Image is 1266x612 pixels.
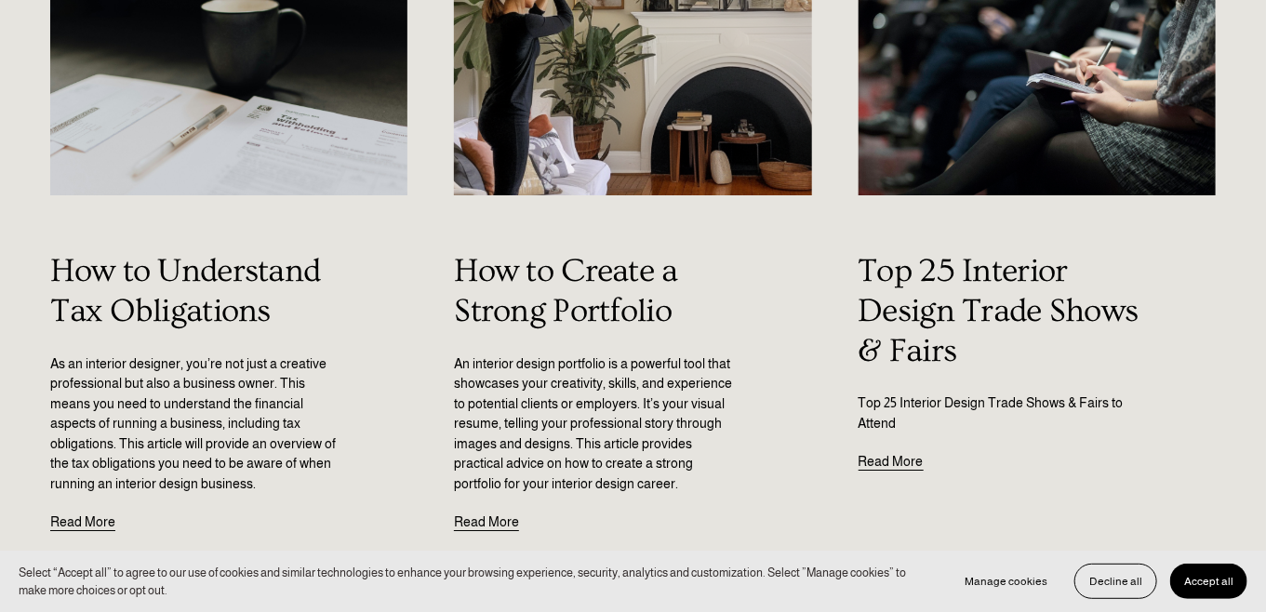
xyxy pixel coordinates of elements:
p: Select “Accept all” to agree to our use of cookies and similar technologies to enhance your brows... [19,564,932,599]
p: Top 25 Interior Design Trade Shows & Fairs to Attend [859,393,1144,433]
span: Manage cookies [965,575,1047,588]
p: As an interior designer, you’re not just a creative professional but also a business owner. This ... [50,354,336,495]
button: Manage cookies [951,564,1061,599]
a: How to Create a Strong Portfolio [454,252,677,329]
a: How to Understand Tax Obligations [50,252,320,329]
a: Read More [50,494,115,534]
button: Accept all [1170,564,1247,599]
span: Decline all [1089,575,1142,588]
a: Read More [454,494,519,534]
span: Accept all [1184,575,1233,588]
a: Top 25 Interior Design Trade Shows & Fairs [859,252,1139,368]
a: Read More [859,433,924,473]
button: Decline all [1074,564,1157,599]
p: An interior design portfolio is a powerful tool that showcases your creativity, skills, and exper... [454,354,740,495]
